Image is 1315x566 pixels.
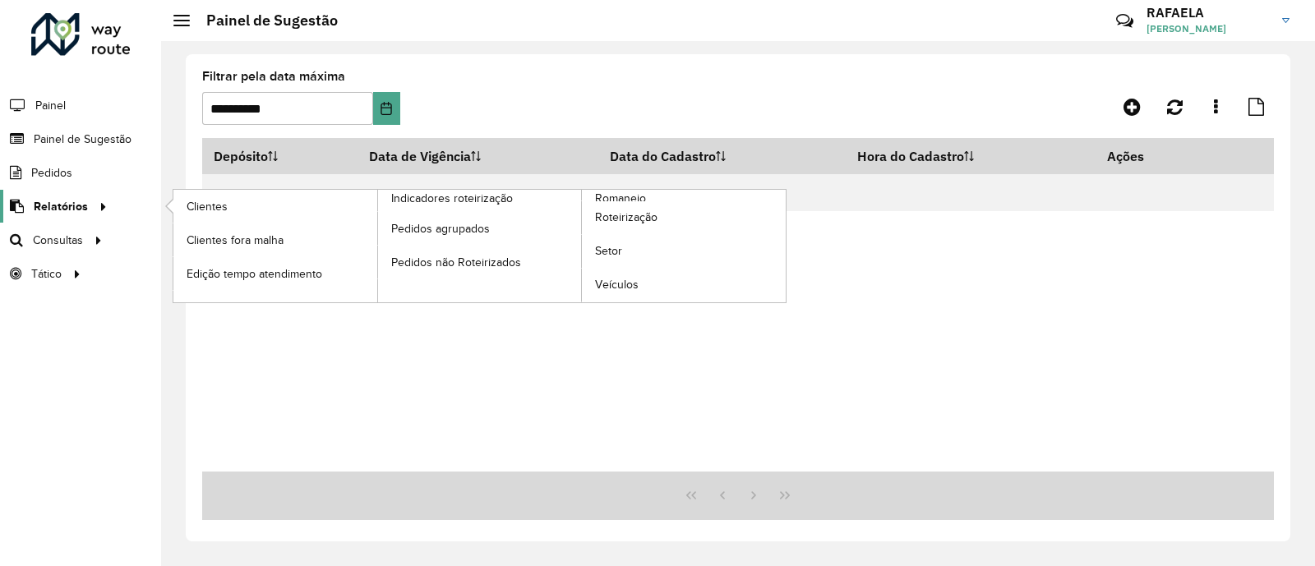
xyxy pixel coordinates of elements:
[173,223,377,256] a: Clientes fora malha
[31,265,62,283] span: Tático
[187,232,284,249] span: Clientes fora malha
[1096,139,1194,173] th: Ações
[33,232,83,249] span: Consultas
[391,254,521,271] span: Pedidos não Roteirizados
[1147,21,1270,36] span: [PERSON_NAME]
[582,269,786,301] a: Veículos
[847,139,1096,174] th: Hora do Cadastro
[202,67,345,86] label: Filtrar pela data máxima
[31,164,72,182] span: Pedidos
[1147,5,1270,21] h3: RAFAELA
[595,276,639,293] span: Veículos
[173,190,377,223] a: Clientes
[378,190,787,302] a: Romaneio
[595,209,657,226] span: Roteirização
[34,198,88,215] span: Relatórios
[598,139,847,174] th: Data do Cadastro
[187,198,228,215] span: Clientes
[582,201,786,234] a: Roteirização
[391,190,513,207] span: Indicadores roteirização
[202,174,1274,211] td: Nenhum registro encontrado
[582,235,786,268] a: Setor
[173,257,377,290] a: Edição tempo atendimento
[34,131,131,148] span: Painel de Sugestão
[202,139,358,174] th: Depósito
[187,265,322,283] span: Edição tempo atendimento
[173,190,582,302] a: Indicadores roteirização
[378,212,582,245] a: Pedidos agrupados
[378,246,582,278] a: Pedidos não Roteirizados
[190,12,338,30] h2: Painel de Sugestão
[595,242,622,260] span: Setor
[1107,3,1142,39] a: Contato Rápido
[35,97,66,114] span: Painel
[373,92,399,125] button: Choose Date
[358,139,598,174] th: Data de Vigência
[391,220,490,237] span: Pedidos agrupados
[595,190,646,207] span: Romaneio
